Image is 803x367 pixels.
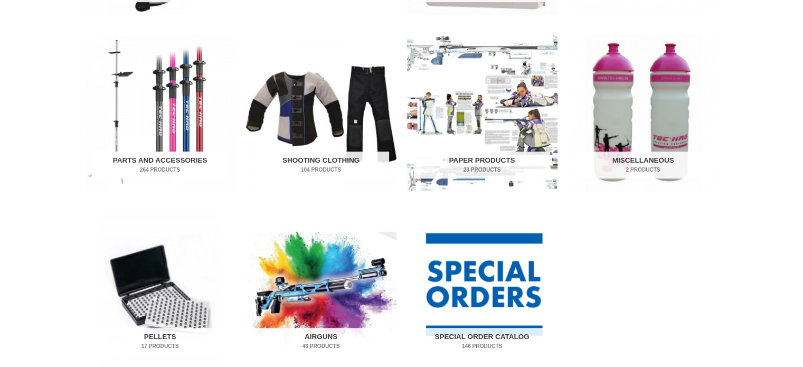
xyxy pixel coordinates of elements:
mark: 23 Products [414,166,550,174]
h2: Miscellaneous [575,152,711,179]
h2: Airguns [253,328,389,355]
h2: Paper Products [414,152,550,179]
mark: 2 Products [575,166,711,174]
a: Visit product category Shooting Clothing [246,35,396,192]
img: Parts and Accessories [85,35,235,192]
h2: Shooting Clothing [253,152,389,179]
a: Visit product category Parts and Accessories [85,35,235,192]
h2: Special Order Catalog [414,328,550,355]
h2: Pellets [92,328,228,355]
mark: 146 Products [414,342,550,350]
a: Visit product category Miscellaneous [568,35,719,192]
mark: 17 Products [92,342,228,350]
mark: 43 Products [253,342,389,350]
mark: 104 Products [253,166,389,174]
img: Paper Products [407,35,558,192]
a: Visit product category Paper Products [407,35,558,192]
mark: 264 Products [92,166,228,174]
img: Miscellaneous [568,35,719,192]
h2: Parts and Accessories [92,152,228,179]
img: Shooting Clothing [246,35,396,192]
